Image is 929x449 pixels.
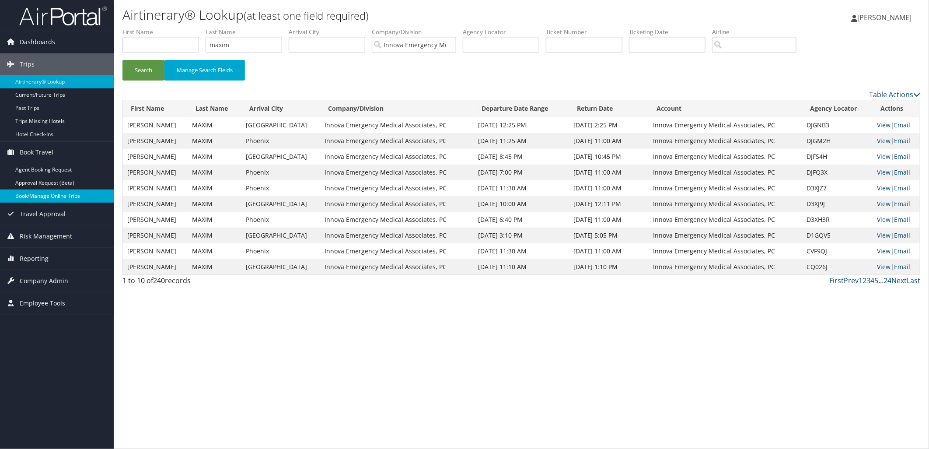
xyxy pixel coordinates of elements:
td: Phoenix [241,180,320,196]
a: 24 [884,276,891,285]
td: [DATE] 11:25 AM [474,133,569,149]
td: Innova Emergency Medical Associates, PC [649,180,803,196]
td: Innova Emergency Medical Associates, PC [320,243,474,259]
td: MAXIM [188,165,241,180]
span: Trips [20,53,35,75]
th: Actions [873,100,920,117]
td: | [873,228,920,243]
td: Innova Emergency Medical Associates, PC [649,149,803,165]
th: Last Name: activate to sort column ascending [188,100,241,117]
td: [PERSON_NAME] [123,117,188,133]
td: Innova Emergency Medical Associates, PC [649,196,803,212]
a: Email [894,184,910,192]
td: [DATE] 2:25 PM [569,117,649,133]
a: 1 [859,276,863,285]
td: DJGNB3 [803,117,873,133]
td: Innova Emergency Medical Associates, PC [649,133,803,149]
a: View [877,200,891,208]
td: | [873,243,920,259]
th: Agency Locator: activate to sort column ascending [803,100,873,117]
a: View [877,152,891,161]
td: Phoenix [241,133,320,149]
td: [DATE] 8:45 PM [474,149,569,165]
th: Arrival City: activate to sort column ascending [241,100,320,117]
td: MAXIM [188,149,241,165]
a: Email [894,215,910,224]
th: Return Date: activate to sort column ascending [569,100,649,117]
th: Company/Division [320,100,474,117]
a: Email [894,168,910,176]
label: Airline [712,28,803,36]
span: 240 [153,276,165,285]
td: Innova Emergency Medical Associates, PC [320,133,474,149]
button: Search [122,60,164,81]
td: [DATE] 11:00 AM [569,243,649,259]
a: Table Actions [869,90,920,99]
a: View [877,168,891,176]
td: [PERSON_NAME] [123,149,188,165]
td: D1GQV5 [803,228,873,243]
td: Innova Emergency Medical Associates, PC [649,212,803,228]
td: Innova Emergency Medical Associates, PC [320,149,474,165]
a: 3 [866,276,870,285]
small: (at least one field required) [244,8,369,23]
td: [PERSON_NAME] [123,228,188,243]
td: [DATE] 6:40 PM [474,212,569,228]
td: Innova Emergency Medical Associates, PC [649,243,803,259]
label: Ticket Number [546,28,629,36]
th: Account: activate to sort column ascending [649,100,803,117]
td: | [873,133,920,149]
td: Innova Emergency Medical Associates, PC [649,228,803,243]
a: View [877,121,891,129]
td: | [873,212,920,228]
a: Last [907,276,920,285]
td: Innova Emergency Medical Associates, PC [320,117,474,133]
td: MAXIM [188,133,241,149]
span: Dashboards [20,31,55,53]
span: Book Travel [20,141,53,163]
a: [PERSON_NAME] [851,4,920,31]
td: [DATE] 11:00 AM [569,133,649,149]
td: [GEOGRAPHIC_DATA] [241,117,320,133]
td: [DATE] 11:30 AM [474,180,569,196]
td: | [873,117,920,133]
td: Innova Emergency Medical Associates, PC [320,259,474,275]
h1: Airtinerary® Lookup [122,6,654,24]
img: airportal-logo.png [19,6,107,26]
td: Phoenix [241,243,320,259]
a: Next [891,276,907,285]
label: First Name [122,28,206,36]
a: View [877,247,891,255]
a: First [829,276,844,285]
td: MAXIM [188,228,241,243]
td: [DATE] 10:00 AM [474,196,569,212]
td: MAXIM [188,180,241,196]
td: [DATE] 11:10 AM [474,259,569,275]
a: View [877,215,891,224]
span: Reporting [20,248,49,270]
td: [GEOGRAPHIC_DATA] [241,228,320,243]
a: View [877,231,891,239]
a: View [877,137,891,145]
td: Innova Emergency Medical Associates, PC [649,165,803,180]
td: Innova Emergency Medical Associates, PC [320,212,474,228]
td: DJFS4H [803,149,873,165]
td: [DATE] 5:05 PM [569,228,649,243]
td: D3XJZ7 [803,180,873,196]
span: … [878,276,884,285]
td: | [873,196,920,212]
td: [DATE] 11:00 AM [569,212,649,228]
td: [PERSON_NAME] [123,133,188,149]
td: MAXIM [188,117,241,133]
td: | [873,149,920,165]
td: [DATE] 11:00 AM [569,165,649,180]
th: First Name: activate to sort column ascending [123,100,188,117]
a: Prev [844,276,859,285]
div: 1 to 10 of records [122,275,312,290]
td: MAXIM [188,243,241,259]
td: [DATE] 1:10 PM [569,259,649,275]
a: 2 [863,276,866,285]
a: Email [894,152,910,161]
td: [GEOGRAPHIC_DATA] [241,259,320,275]
td: [DATE] 12:25 PM [474,117,569,133]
